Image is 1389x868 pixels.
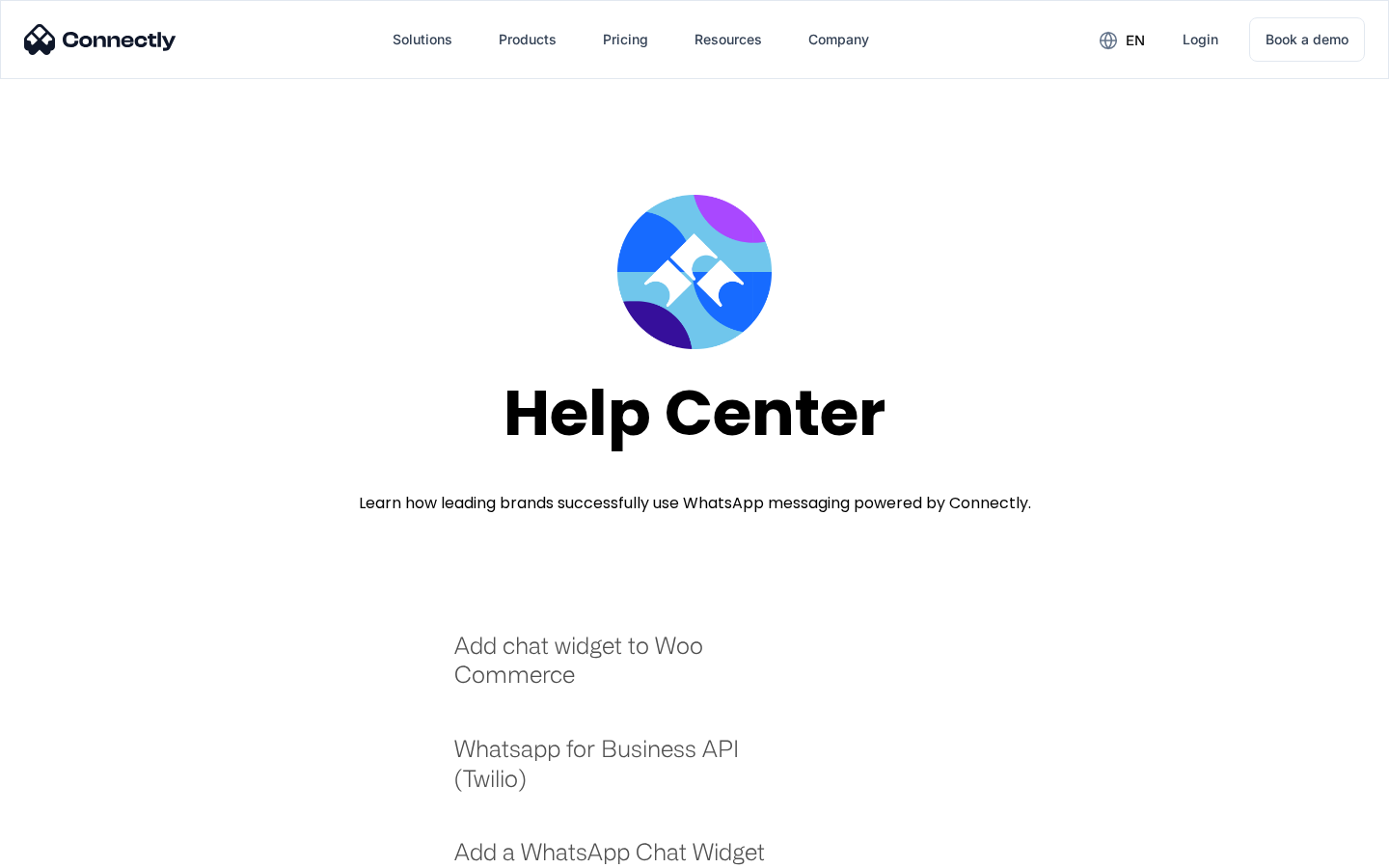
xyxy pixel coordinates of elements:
[587,16,664,63] a: Pricing
[483,16,572,63] div: Products
[454,631,791,709] a: Add chat widget to Woo Commerce
[679,16,777,63] div: Resources
[19,834,116,861] aside: Language selected: English
[694,26,762,53] div: Resources
[1126,27,1145,54] div: en
[603,26,648,53] div: Pricing
[454,734,791,812] a: Whatsapp for Business API (Twilio)
[1167,16,1234,63] a: Login
[377,16,468,63] div: Solutions
[1183,26,1218,53] div: Login
[24,24,177,55] img: Connectly Logo
[808,26,869,53] div: Company
[1249,17,1365,62] a: Book a demo
[793,16,885,63] div: Company
[499,26,557,53] div: Products
[1084,25,1159,54] div: en
[359,492,1031,515] div: Learn how leading brands successfully use WhatsApp messaging powered by Connectly.
[504,378,885,448] div: Help Center
[39,834,116,861] ul: Language list
[393,26,452,53] div: Solutions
